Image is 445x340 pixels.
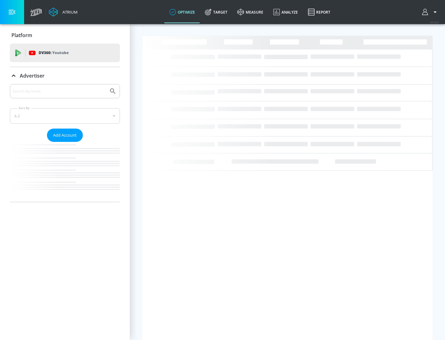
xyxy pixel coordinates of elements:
[10,108,120,124] div: A-Z
[60,9,78,15] div: Atrium
[10,27,120,44] div: Platform
[47,129,83,142] button: Add Account
[49,7,78,17] a: Atrium
[39,49,69,56] p: DV360:
[232,1,268,23] a: measure
[200,1,232,23] a: Target
[10,84,120,202] div: Advertiser
[53,132,77,139] span: Add Account
[11,32,32,39] p: Platform
[10,44,120,62] div: DV360: Youtube
[18,106,31,110] label: Sort By
[10,142,120,202] nav: list of Advertiser
[52,49,69,56] p: Youtube
[10,67,120,84] div: Advertiser
[430,20,439,24] span: v 4.24.0
[268,1,303,23] a: Analyze
[303,1,335,23] a: Report
[12,87,106,95] input: Search by name
[164,1,200,23] a: optimize
[20,72,44,79] p: Advertiser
